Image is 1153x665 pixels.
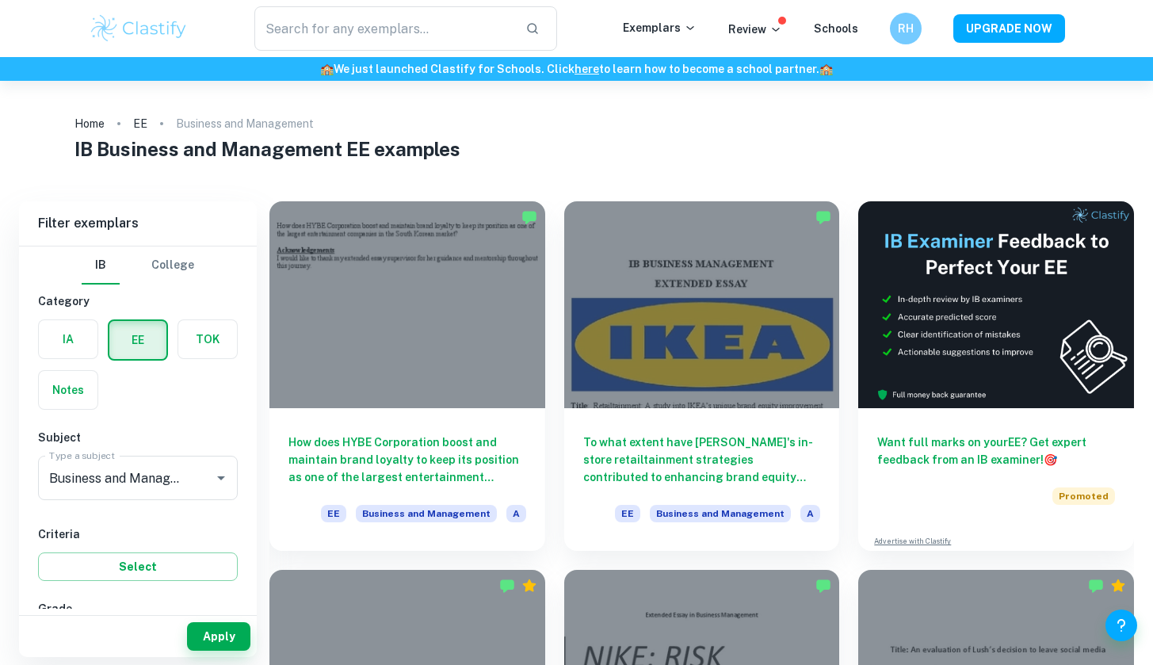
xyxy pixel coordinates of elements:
h1: IB Business and Management EE examples [74,135,1078,163]
button: EE [109,321,166,359]
button: Apply [187,622,250,651]
a: Want full marks on yourEE? Get expert feedback from an IB examiner!PromotedAdvertise with Clastify [858,201,1134,551]
span: A [800,505,820,522]
span: 🎯 [1044,453,1057,466]
button: Select [38,552,238,581]
button: IA [39,320,97,358]
img: Marked [1088,578,1104,594]
label: Type a subject [49,449,115,462]
a: How does HYBE Corporation boost and maintain brand loyalty to keep its position as one of the lar... [269,201,545,551]
a: here [575,63,599,75]
a: To what extent have [PERSON_NAME]'s in-store retailtainment strategies contributed to enhancing b... [564,201,840,551]
button: Notes [39,371,97,409]
button: UPGRADE NOW [953,14,1065,43]
a: Advertise with Clastify [874,536,951,547]
img: Marked [521,209,537,225]
button: Open [210,467,232,489]
div: Filter type choice [82,247,194,285]
h6: We just launched Clastify for Schools. Click to learn how to become a school partner. [3,60,1150,78]
h6: Grade [38,600,238,617]
h6: To what extent have [PERSON_NAME]'s in-store retailtainment strategies contributed to enhancing b... [583,434,821,486]
span: Business and Management [650,505,791,522]
button: RH [890,13,922,44]
p: Exemplars [623,19,697,36]
span: 🏫 [819,63,833,75]
p: Review [728,21,782,38]
div: Premium [521,578,537,594]
h6: Want full marks on your EE ? Get expert feedback from an IB examiner! [877,434,1115,468]
span: A [506,505,526,522]
button: College [151,247,194,285]
div: Premium [1110,578,1126,594]
span: Promoted [1052,487,1115,505]
h6: Category [38,292,238,310]
img: Clastify logo [89,13,189,44]
img: Marked [815,578,831,594]
span: EE [615,505,640,522]
span: Business and Management [356,505,497,522]
span: EE [321,505,346,522]
a: Home [74,113,105,135]
p: Business and Management [176,115,314,132]
img: Thumbnail [858,201,1134,408]
h6: How does HYBE Corporation boost and maintain brand loyalty to keep its position as one of the lar... [288,434,526,486]
button: IB [82,247,120,285]
h6: RH [896,20,914,37]
a: EE [133,113,147,135]
span: 🏫 [320,63,334,75]
img: Marked [815,209,831,225]
h6: Filter exemplars [19,201,257,246]
input: Search for any exemplars... [254,6,514,51]
img: Marked [499,578,515,594]
h6: Criteria [38,526,238,543]
button: TOK [178,320,237,358]
a: Schools [814,22,858,35]
button: Help and Feedback [1105,610,1137,641]
h6: Subject [38,429,238,446]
